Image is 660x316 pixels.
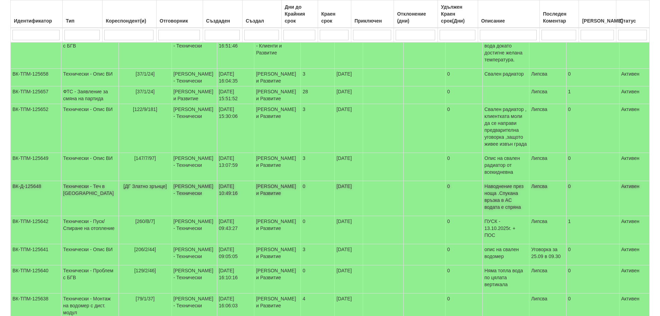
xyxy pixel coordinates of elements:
td: Активен [619,244,649,265]
td: [DATE] [335,86,363,104]
div: Създаден [205,16,240,26]
th: Приключен: No sort applied, activate to apply an ascending sort [351,0,394,28]
td: 0 [445,104,483,153]
span: [122/9/181] [133,106,157,112]
td: Технически - Опис ВИ [61,153,119,181]
td: Активен [619,153,649,181]
p: Свален радиатор , клиентката моли да се направи предварителна уговорка ,защото живее извън града [484,106,527,147]
span: Уговорка за 25.09 в 09.30 [531,247,561,259]
td: [DATE] [335,104,363,153]
th: Създаден: No sort applied, activate to apply an ascending sort [203,0,242,28]
td: ВК-ТПМ-125652 [11,104,61,153]
td: [DATE] [335,265,363,293]
td: ВК-Д-125648 [11,181,61,216]
div: Отговорник [158,16,201,26]
th: Кореспондент(и): No sort applied, activate to apply an ascending sort [103,0,156,28]
td: Активен [619,181,649,216]
td: 0 [445,244,483,265]
td: [DATE] 16:04:35 [217,69,254,86]
span: [37/1/24] [136,71,155,77]
span: 3 [302,106,305,112]
td: ВК-ТПМ-125641 [11,244,61,265]
span: [ДГ Златно зрънце] [123,183,167,189]
span: Липсва [531,296,547,301]
td: Активен [619,86,649,104]
td: ВК-ТПМ-125658 [11,69,61,86]
td: Технически - Опис ВИ [61,104,119,153]
span: Липсва [531,219,547,224]
td: ВК-ТПМ-125642 [11,216,61,244]
div: Приключен [353,16,392,26]
span: 0 [302,219,305,224]
div: Идентификатор [12,16,61,26]
p: Опис на свален радиатор от всекидневна [484,155,527,176]
th: Удължен Краен срок(Дни): No sort applied, activate to apply an ascending sort [438,0,478,28]
th: Идентификатор: No sort applied, activate to apply an ascending sort [11,0,63,28]
td: [DATE] 10:49:16 [217,181,254,216]
td: [PERSON_NAME] и Развитие [254,216,301,244]
td: 1 [566,86,619,104]
td: Активен [619,216,649,244]
div: Описание [480,16,538,26]
td: [PERSON_NAME] и Развитие [254,244,301,265]
td: [PERSON_NAME] - Технически [171,216,217,244]
td: ВК-ТПМ-125649 [11,153,61,181]
td: [PERSON_NAME] и Развитие [254,86,301,104]
th: Описание: No sort applied, activate to apply an ascending sort [478,0,540,28]
td: [DATE] 15:30:06 [217,104,254,153]
div: Удължен Краен срок(Дни) [440,2,476,26]
td: Активен [619,265,649,293]
th: Отговорник: No sort applied, activate to apply an ascending sort [156,0,203,28]
p: ПУСК - 13.10.2025г. + ПОС [484,218,527,239]
p: Няма топла вода по цялата вертикала [484,267,527,288]
td: [DATE] [335,181,363,216]
div: Дни до Крайния срок [283,2,316,26]
span: 3 [302,247,305,252]
td: Технически - Теч в [GEOGRAPHIC_DATA] [61,181,119,216]
td: Активен [619,33,649,69]
td: [PERSON_NAME] и Развитие [254,104,301,153]
td: 1 [566,216,619,244]
td: [PERSON_NAME] и Развитие [254,153,301,181]
span: Липсва [531,89,547,94]
td: [DATE] [335,33,363,69]
td: 0 [445,216,483,244]
td: [DATE] 16:10:16 [217,265,254,293]
td: [DATE] [335,153,363,181]
span: 28 [302,89,308,94]
td: 0 [566,104,619,153]
span: Липсва [531,183,547,189]
td: 0 [445,265,483,293]
td: [DATE] 09:43:27 [217,216,254,244]
td: 0 [445,69,483,86]
td: [PERSON_NAME] и Развитие [254,265,301,293]
th: Последен Коментар: No sort applied, activate to apply an ascending sort [540,0,579,28]
td: ФТС - Заявление за смяна на партида [61,86,119,104]
td: [DATE] 15:51:52 [217,86,254,104]
td: 0 [566,244,619,265]
div: Кореспондент(и) [104,16,154,26]
th: Създал: No sort applied, activate to apply an ascending sort [243,0,282,28]
td: [DATE] 13:07:59 [217,153,254,181]
td: Технически - Опис ВИ [61,244,119,265]
span: 0 [302,268,305,273]
td: [PERSON_NAME] - Технически [171,104,217,153]
td: Активен [619,69,649,86]
p: опис на свален водомер [484,246,527,260]
th: Дни до Крайния срок: No sort applied, activate to apply an ascending sort [281,0,318,28]
span: 3 [302,71,305,77]
span: [79/1/37] [136,296,155,301]
div: Краен срок [320,9,349,26]
div: Статус [618,16,648,26]
td: [PERSON_NAME] - Технически [171,265,217,293]
td: [PERSON_NAME] и Развитие [254,69,301,86]
div: Тип [64,16,101,26]
td: [PERSON_NAME] - Технически [171,153,217,181]
td: [DATE] [335,216,363,244]
td: 0 [566,265,619,293]
td: [PERSON_NAME] - Технически [171,69,217,86]
td: 0 [566,33,619,69]
div: Последен Коментар [542,9,577,26]
th: Брой Файлове: No sort applied, activate to apply an ascending sort [579,0,616,28]
div: Отклонение (дни) [396,9,436,26]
